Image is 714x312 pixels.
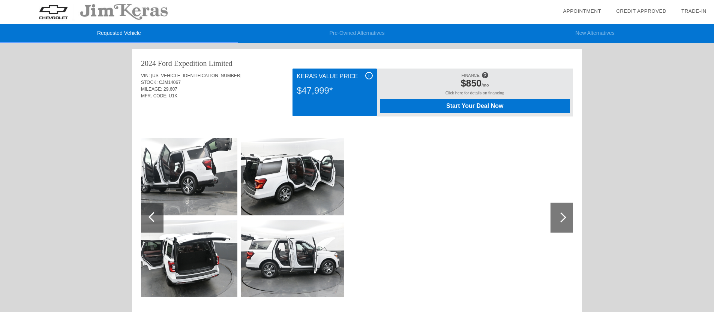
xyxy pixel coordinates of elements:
[141,87,162,92] span: MILEAGE:
[141,73,150,78] span: VIN:
[681,8,706,14] a: Trade-In
[368,73,369,78] span: i
[238,24,476,43] li: Pre-Owned Alternatives
[241,220,344,297] img: 41.jpg
[476,24,714,43] li: New Alternatives
[241,138,344,215] img: 40.jpg
[169,93,177,99] span: U1K
[297,81,372,100] div: $47,999*
[209,58,232,69] div: Limited
[141,58,207,69] div: 2024 Ford Expedition
[616,8,666,14] a: Credit Approved
[297,72,372,81] div: Keras Value Price
[389,103,561,109] span: Start Your Deal Now
[563,8,601,14] a: Appointment
[151,73,241,78] span: [US_VEHICLE_IDENTIFICATION_NUMBER]
[462,73,480,78] span: FINANCE
[380,91,570,99] div: Click here for details on financing
[384,78,566,91] div: /mo
[134,138,237,215] img: 38.jpg
[163,87,177,92] span: 29,607
[141,80,157,85] span: STOCK:
[159,80,181,85] span: CJM14067
[141,104,573,116] div: Quoted on [DATE] 6:54:03 PM
[134,220,237,297] img: 39.jpg
[461,78,482,88] span: $850
[141,93,168,99] span: MFR. CODE:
